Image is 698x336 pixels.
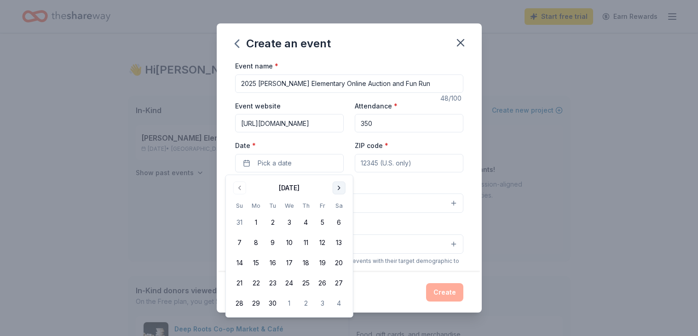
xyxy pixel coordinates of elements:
button: 4 [331,295,347,312]
input: Spring Fundraiser [235,74,463,93]
button: 26 [314,275,331,291]
button: 19 [314,255,331,271]
button: 24 [281,275,298,291]
button: Pick a date [235,154,344,172]
label: Event website [235,102,281,111]
button: 3 [281,214,298,231]
span: Pick a date [258,158,292,169]
button: 17 [281,255,298,271]
button: 1 [248,214,265,231]
div: 48 /100 [440,93,463,104]
div: Create an event [235,36,331,51]
th: Wednesday [281,201,298,211]
button: 11 [298,234,314,251]
button: Go to next month [333,182,346,194]
th: Tuesday [265,201,281,211]
button: 23 [265,275,281,291]
button: 28 [231,295,248,312]
button: 9 [265,234,281,251]
button: 10 [281,234,298,251]
button: 7 [231,234,248,251]
button: 6 [331,214,347,231]
button: 30 [265,295,281,312]
button: 8 [248,234,265,251]
button: 4 [298,214,314,231]
button: 15 [248,255,265,271]
button: 31 [231,214,248,231]
label: Event name [235,62,278,71]
button: 22 [248,275,265,291]
th: Friday [314,201,331,211]
button: 27 [331,275,347,291]
button: 21 [231,275,248,291]
label: Date [235,141,344,150]
button: 3 [314,295,331,312]
button: 12 [314,234,331,251]
button: 25 [298,275,314,291]
button: 1 [281,295,298,312]
button: 16 [265,255,281,271]
button: 14 [231,255,248,271]
button: 20 [331,255,347,271]
button: 2 [265,214,281,231]
div: [DATE] [279,182,300,194]
th: Monday [248,201,265,211]
button: 13 [331,234,347,251]
input: 20 [355,114,463,132]
th: Saturday [331,201,347,211]
button: 29 [248,295,265,312]
button: 2 [298,295,314,312]
button: 5 [314,214,331,231]
input: 12345 (U.S. only) [355,154,463,172]
button: 18 [298,255,314,271]
input: https://www... [235,114,344,132]
th: Sunday [231,201,248,211]
th: Thursday [298,201,314,211]
label: ZIP code [355,141,388,150]
label: Attendance [355,102,398,111]
button: Go to previous month [233,182,246,194]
